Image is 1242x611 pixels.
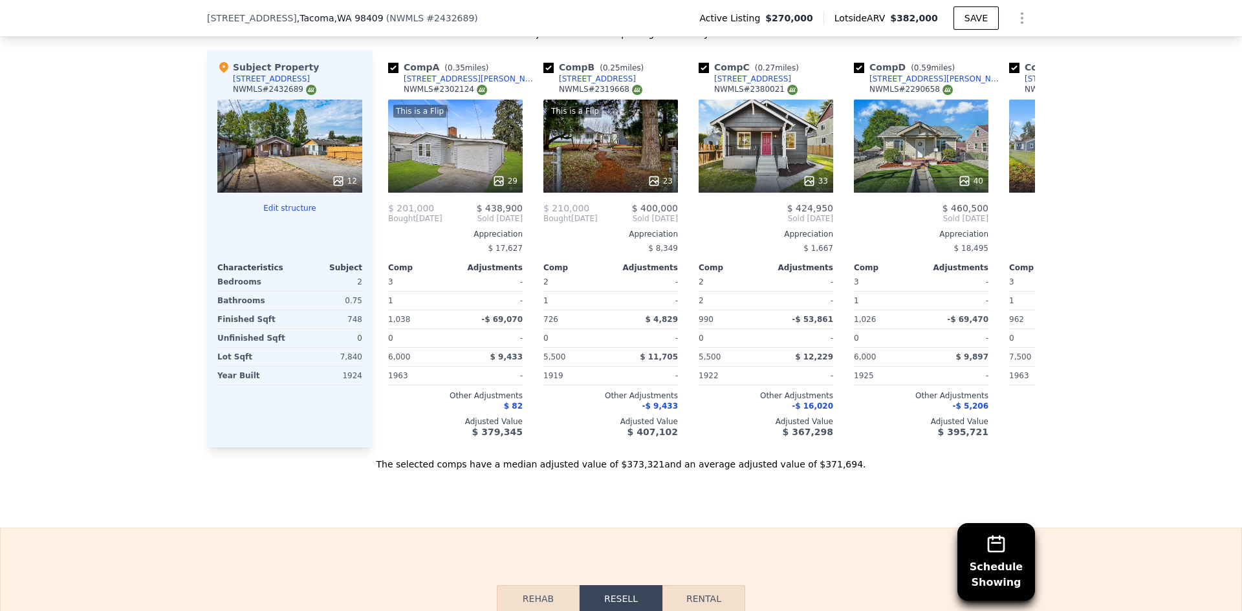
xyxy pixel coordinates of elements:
span: 0 [388,334,393,343]
span: $ 12,229 [795,352,833,361]
span: 0.35 [448,63,465,72]
span: $ 460,500 [942,203,988,213]
span: ( miles) [750,63,804,72]
img: NWMLS Logo [477,85,487,95]
div: Comp A [388,61,494,74]
div: - [458,329,523,347]
button: Show Options [1009,5,1035,31]
div: 1 [1009,292,1074,310]
div: - [768,292,833,310]
span: $ 82 [504,402,523,411]
div: 23 [648,175,673,188]
div: Comp [699,263,766,273]
div: Comp E [1009,61,1114,74]
span: 2 [699,277,704,286]
span: $ 367,298 [783,427,833,437]
span: $382,000 [890,13,938,23]
div: Adjusted Value [543,416,678,427]
div: 7,840 [292,348,362,366]
span: Sold [DATE] [598,213,678,224]
span: -$ 5,206 [953,402,988,411]
div: Subject [290,263,362,273]
span: $ 17,627 [488,244,523,253]
div: Adjusted Value [388,416,523,427]
div: 0.75 [292,292,362,310]
span: -$ 69,070 [481,315,523,324]
div: - [924,329,988,347]
div: Bedrooms [217,273,287,291]
div: Appreciation [699,229,833,239]
span: 0 [854,334,859,343]
div: NWMLS # 2302124 [404,84,487,95]
div: Adjustments [766,263,833,273]
div: NWMLS # 2319668 [559,84,642,95]
div: Year Built [217,367,287,385]
span: Lotside ARV [834,12,890,25]
span: 3 [388,277,393,286]
span: Bought [388,213,416,224]
a: [STREET_ADDRESS][PERSON_NAME] [854,74,1004,84]
div: Comp C [699,61,804,74]
span: 0 [1009,334,1014,343]
div: [STREET_ADDRESS] [233,74,310,84]
div: 33 [803,175,828,188]
div: - [613,292,678,310]
span: 1,038 [388,315,410,324]
div: [STREET_ADDRESS] [1025,74,1102,84]
span: $ 407,102 [627,427,678,437]
div: Subject Property [217,61,319,74]
span: ( miles) [906,63,960,72]
div: Appreciation [854,229,988,239]
a: [STREET_ADDRESS] [1009,74,1102,84]
div: [STREET_ADDRESS][PERSON_NAME] [404,74,538,84]
div: Adjustments [921,263,988,273]
div: Other Adjustments [854,391,988,401]
div: NWMLS # 2380021 [714,84,798,95]
img: NWMLS Logo [632,85,642,95]
a: [STREET_ADDRESS] [543,74,636,84]
div: 40 [958,175,983,188]
img: NWMLS Logo [306,85,316,95]
div: This is a Flip [549,105,602,118]
div: - [613,367,678,385]
div: Finished Sqft [217,310,287,328]
span: Sold [DATE] [1009,213,1144,224]
span: 7,500 [1009,352,1031,361]
div: The selected comps have a median adjusted value of $373,321 and an average adjusted value of $371... [207,447,1035,471]
span: $ 9,433 [490,352,523,361]
span: 990 [699,315,714,324]
div: 2 [292,273,362,291]
span: 6,000 [854,352,876,361]
div: Comp B [543,61,649,74]
span: $ 424,950 [787,203,833,213]
span: $ 210,000 [543,203,589,213]
div: 1963 [388,367,453,385]
span: 5,500 [543,352,565,361]
span: 0.27 [757,63,775,72]
div: NWMLS # 2290658 [869,84,953,95]
span: $ 379,345 [472,427,523,437]
span: $ 400,000 [632,203,678,213]
div: Adjusted Value [854,416,988,427]
span: $ 4,829 [646,315,678,324]
div: Adjustments [611,263,678,273]
div: Other Adjustments [1009,391,1144,401]
div: - [458,367,523,385]
span: -$ 16,020 [792,402,833,411]
span: $270,000 [765,12,813,25]
div: [DATE] [388,213,442,224]
div: 0 [292,329,362,347]
span: , Tacoma [297,12,384,25]
div: - [768,367,833,385]
div: Appreciation [1009,229,1144,239]
div: NWMLS # 2432689 [233,84,316,95]
span: 3 [854,277,859,286]
span: 0.25 [603,63,620,72]
div: Unfinished Sqft [217,329,287,347]
button: SAVE [953,6,999,30]
span: # 2432689 [426,13,474,23]
div: Other Adjustments [388,391,523,401]
div: 1 [854,292,919,310]
span: 2 [543,277,549,286]
span: 0 [543,334,549,343]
